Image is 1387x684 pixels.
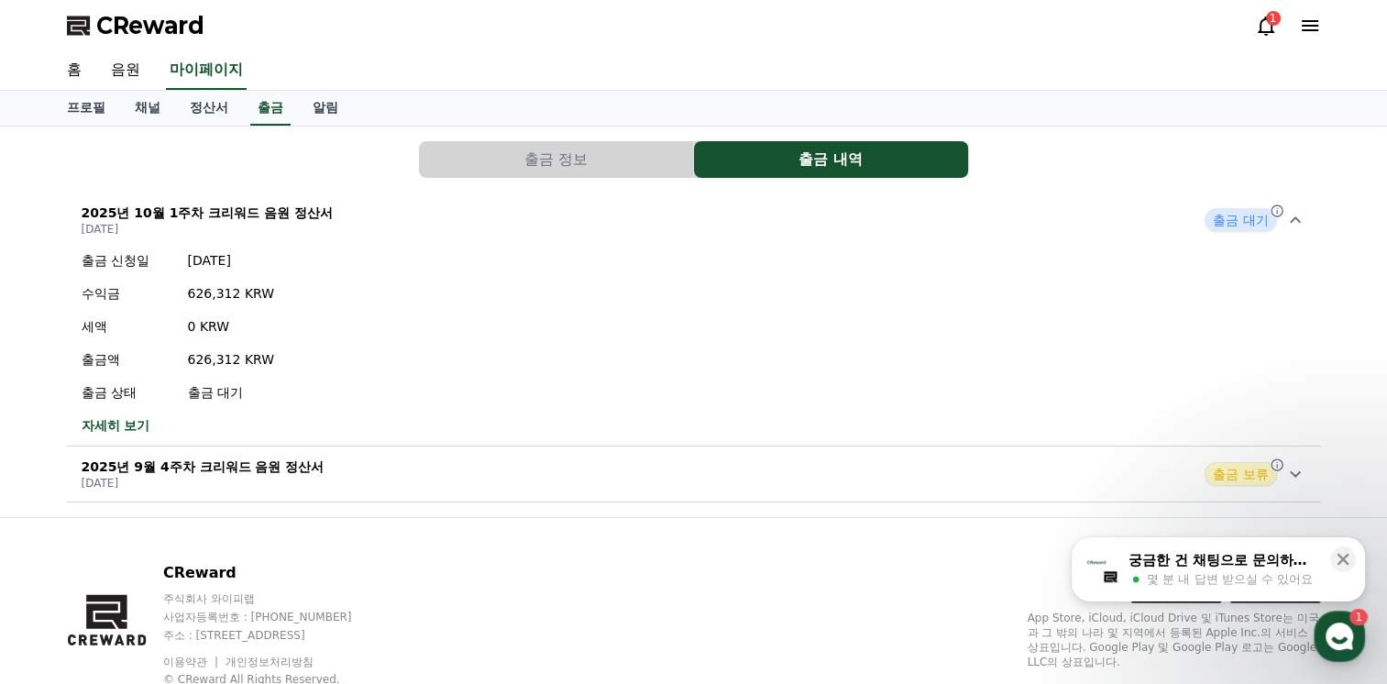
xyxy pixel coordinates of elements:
a: 홈 [6,532,121,578]
p: [DATE] [188,251,275,270]
p: 주소 : [STREET_ADDRESS] [163,628,387,643]
a: 알림 [298,91,353,126]
span: 출금 대기 [1205,208,1276,232]
a: 홈 [52,51,96,90]
p: 세액 [82,317,173,336]
p: 주식회사 와이피랩 [163,591,387,606]
span: 1 [186,531,193,546]
p: 사업자등록번호 : [PHONE_NUMBER] [163,610,387,624]
button: 출금 정보 [419,141,693,178]
p: 수익금 [82,284,173,303]
a: 정산서 [175,91,243,126]
button: 출금 내역 [694,141,968,178]
a: 설정 [237,532,352,578]
p: 2025년 10월 1주차 크리워드 음원 정산서 [82,204,334,222]
a: 출금 정보 [419,141,694,178]
a: 개인정보처리방침 [226,656,314,668]
div: 1 [1266,11,1281,26]
span: 출금 보류 [1205,462,1276,486]
a: 채널 [120,91,175,126]
a: 1 [1255,15,1277,37]
span: 대화 [168,560,190,575]
a: 마이페이지 [166,51,247,90]
span: 설정 [283,559,305,574]
a: 출금 [250,91,291,126]
a: 프로필 [52,91,120,126]
p: [DATE] [82,476,325,491]
button: 2025년 9월 4주차 크리워드 음원 정산서 [DATE] 출금 보류 [67,447,1321,502]
p: 출금 대기 [188,383,275,402]
button: 2025년 10월 1주차 크리워드 음원 정산서 [DATE] 출금 대기 출금 신청일 [DATE] 수익금 626,312 KRW 세액 0 KRW 출금액 626,312 KRW 출금 ... [67,193,1321,447]
p: App Store, iCloud, iCloud Drive 및 iTunes Store는 미국과 그 밖의 나라 및 지역에서 등록된 Apple Inc.의 서비스 상표입니다. Goo... [1028,611,1321,669]
p: [DATE] [82,222,334,237]
a: 이용약관 [163,656,221,668]
p: 출금 상태 [82,383,173,402]
p: 626,312 KRW [188,350,275,369]
a: 1대화 [121,532,237,578]
span: CReward [96,11,204,40]
p: 0 KRW [188,317,275,336]
p: 출금액 [82,350,173,369]
p: CReward [163,562,387,584]
a: 음원 [96,51,155,90]
p: 출금 신청일 [82,251,173,270]
p: 2025년 9월 4주차 크리워드 음원 정산서 [82,458,325,476]
p: 626,312 KRW [188,284,275,303]
a: 자세히 보기 [82,416,275,435]
span: 홈 [58,559,69,574]
a: 출금 내역 [694,141,969,178]
a: CReward [67,11,204,40]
